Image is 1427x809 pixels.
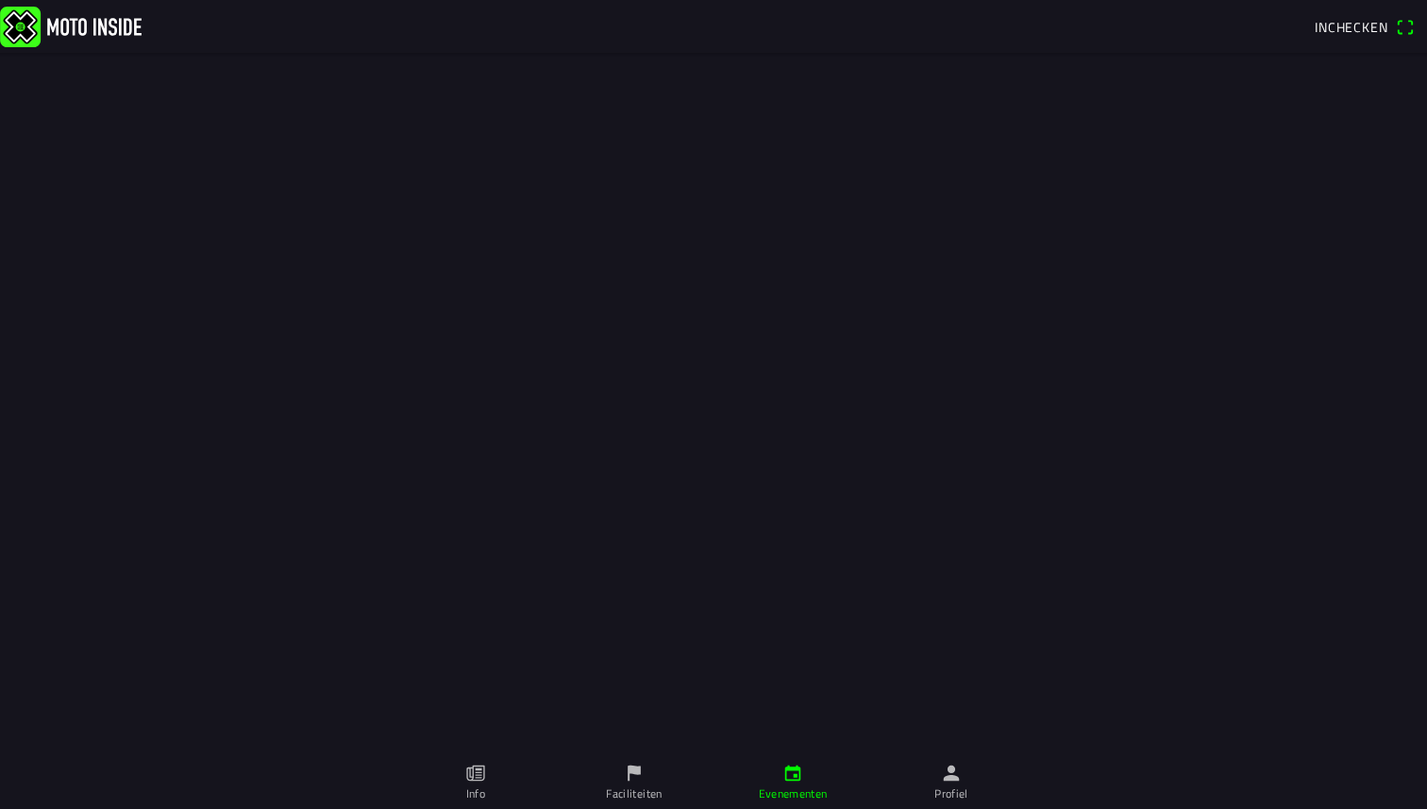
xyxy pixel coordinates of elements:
[782,763,803,784] ion-icon: calendar
[1315,17,1388,37] span: Inchecken
[941,763,962,784] ion-icon: person
[466,785,485,802] ion-label: Info
[624,763,645,784] ion-icon: flag
[759,785,828,802] ion-label: Evenementen
[465,763,486,784] ion-icon: paper
[606,785,662,802] ion-label: Faciliteiten
[934,785,968,802] ion-label: Profiel
[1305,10,1423,42] a: Incheckenqr scanner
